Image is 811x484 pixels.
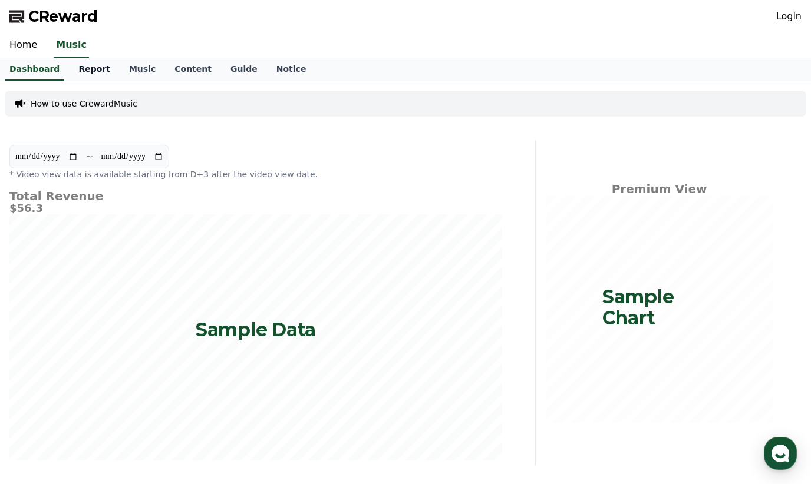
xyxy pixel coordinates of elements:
[98,392,133,401] span: Messages
[28,7,98,26] span: CReward
[9,203,502,214] h5: $56.3
[120,58,165,81] a: Music
[602,286,716,329] p: Sample Chart
[174,391,203,400] span: Settings
[165,58,221,81] a: Content
[9,190,502,203] h4: Total Revenue
[30,391,51,400] span: Home
[152,373,226,403] a: Settings
[5,58,64,81] a: Dashboard
[4,373,78,403] a: Home
[69,58,120,81] a: Report
[776,9,802,24] a: Login
[267,58,316,81] a: Notice
[9,7,98,26] a: CReward
[78,373,152,403] a: Messages
[9,168,502,180] p: * Video view data is available starting from D+3 after the video view date.
[545,183,773,195] h4: Premium View
[85,150,93,164] p: ~
[31,98,137,110] a: How to use CrewardMusic
[196,319,316,340] p: Sample Data
[54,33,89,58] a: Music
[221,58,267,81] a: Guide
